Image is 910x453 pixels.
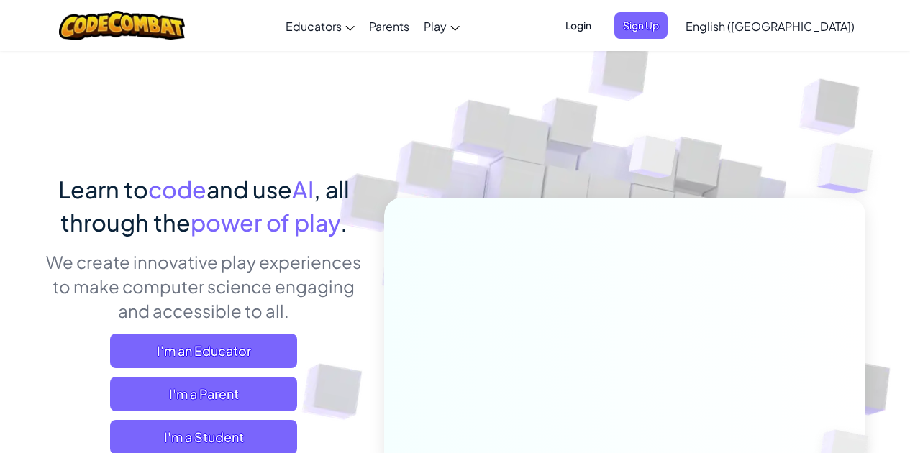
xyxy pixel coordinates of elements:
[191,208,340,237] span: power of play
[417,6,467,45] a: Play
[278,6,362,45] a: Educators
[292,175,314,203] span: AI
[59,11,185,40] img: CodeCombat logo
[58,175,148,203] span: Learn to
[424,19,447,34] span: Play
[110,377,297,411] a: I'm a Parent
[45,250,363,323] p: We create innovative play experiences to make computer science engaging and accessible to all.
[110,334,297,368] a: I'm an Educator
[206,175,292,203] span: and use
[614,12,668,39] button: Sign Up
[678,6,862,45] a: English ([GEOGRAPHIC_DATA])
[557,12,600,39] button: Login
[686,19,855,34] span: English ([GEOGRAPHIC_DATA])
[362,6,417,45] a: Parents
[601,107,705,214] img: Overlap cubes
[148,175,206,203] span: code
[340,208,347,237] span: .
[286,19,342,34] span: Educators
